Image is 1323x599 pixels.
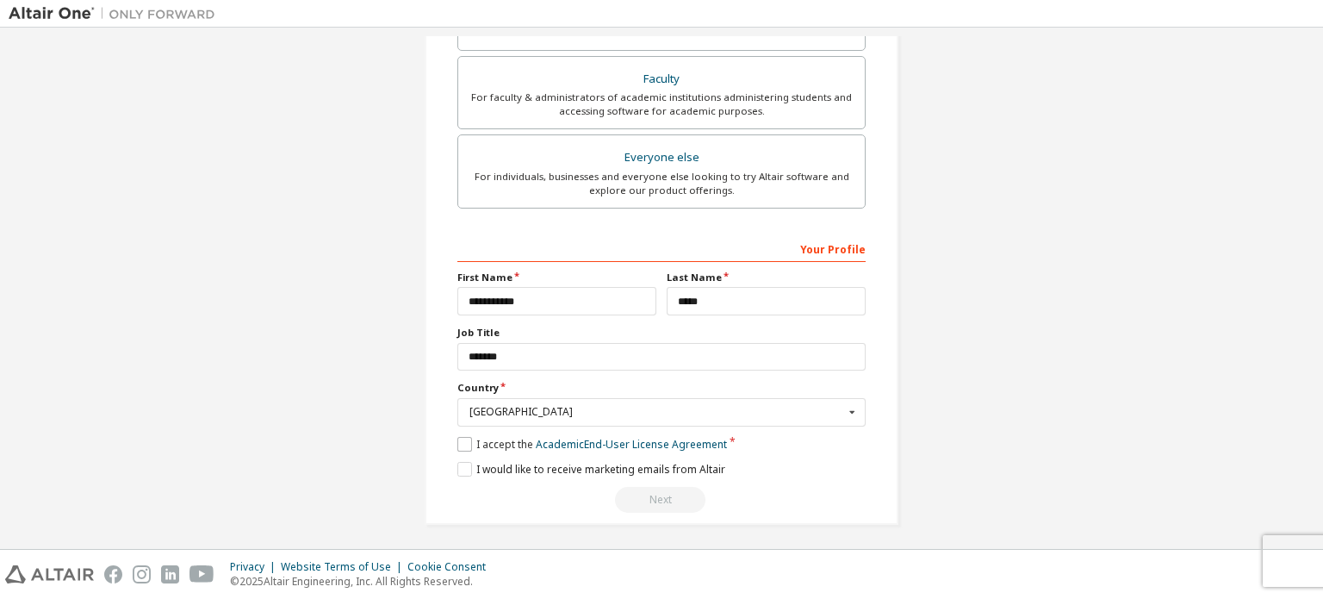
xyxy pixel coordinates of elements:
label: Country [457,381,866,395]
img: linkedin.svg [161,565,179,583]
div: [GEOGRAPHIC_DATA] [469,407,844,417]
div: Everyone else [469,146,854,170]
label: I would like to receive marketing emails from Altair [457,462,725,477]
label: First Name [457,271,656,284]
img: altair_logo.svg [5,565,94,583]
div: Your Profile [457,234,866,262]
img: youtube.svg [189,565,214,583]
img: facebook.svg [104,565,122,583]
div: For faculty & administrators of academic institutions administering students and accessing softwa... [469,90,854,118]
div: Website Terms of Use [281,560,407,574]
label: I accept the [457,437,727,452]
img: Altair One [9,5,224,22]
div: Privacy [230,560,281,574]
a: Academic End-User License Agreement [536,437,727,452]
label: Job Title [457,326,866,340]
div: Cookie Consent [407,560,496,574]
div: Read and acccept EULA to continue [457,487,866,513]
label: Last Name [667,271,866,284]
div: For individuals, businesses and everyone else looking to try Altair software and explore our prod... [469,170,854,197]
div: Faculty [469,67,854,91]
p: © 2025 Altair Engineering, Inc. All Rights Reserved. [230,574,496,589]
img: instagram.svg [133,565,151,583]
